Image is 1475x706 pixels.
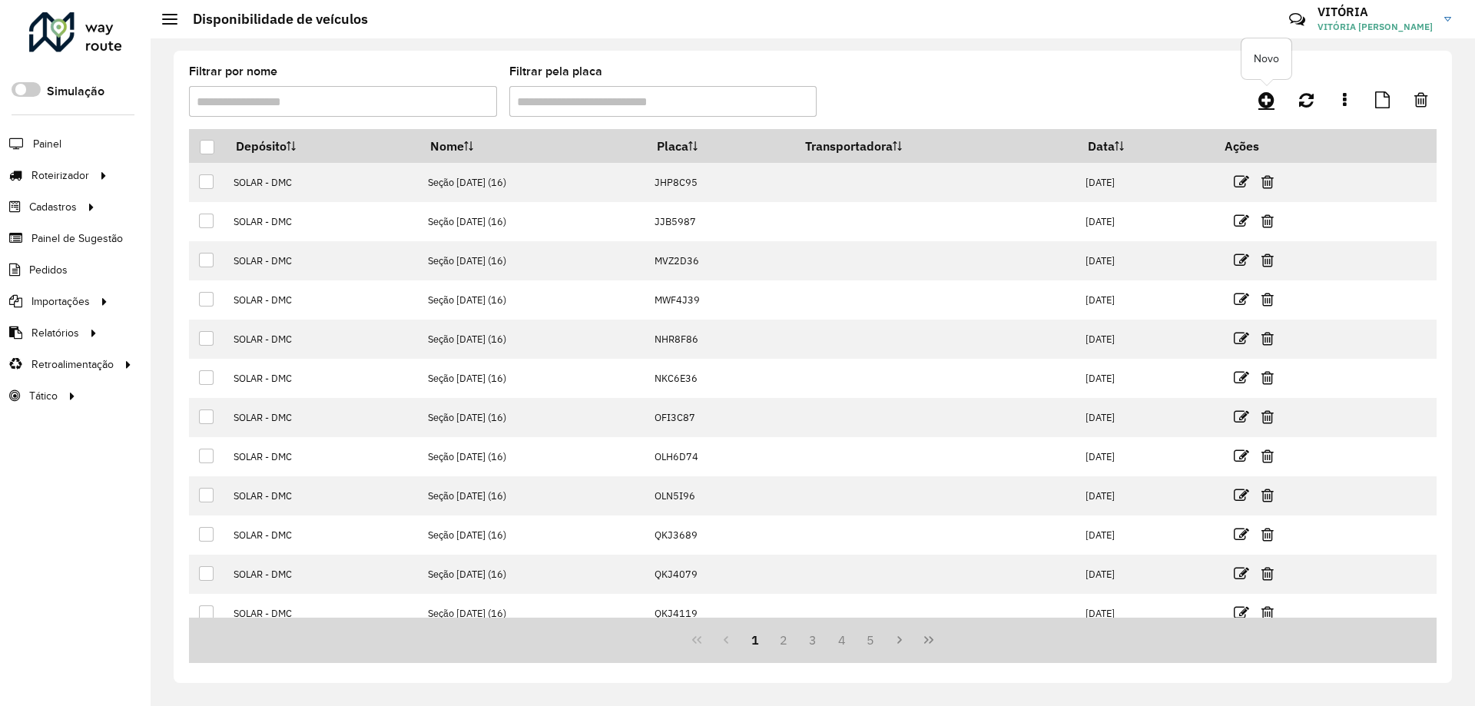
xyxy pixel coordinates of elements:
th: Placa [646,130,794,163]
td: Seção [DATE] (16) [419,476,646,515]
td: Seção [DATE] (16) [419,555,646,594]
td: QKJ3689 [646,515,794,555]
td: Seção [DATE] (16) [419,202,646,241]
td: NHR8F86 [646,320,794,359]
label: Simulação [47,82,104,101]
td: Seção [DATE] (16) [419,163,646,202]
span: Cadastros [29,199,77,215]
a: Excluir [1261,446,1274,466]
td: [DATE] [1077,437,1214,476]
td: JJB5987 [646,202,794,241]
th: Data [1077,130,1214,163]
td: [DATE] [1077,241,1214,280]
a: Excluir [1261,250,1274,270]
span: VITÓRIA [PERSON_NAME] [1318,20,1433,34]
a: Excluir [1261,210,1274,231]
a: Excluir [1261,524,1274,545]
td: MWF4J39 [646,280,794,320]
a: Editar [1234,328,1249,349]
td: MVZ2D36 [646,241,794,280]
a: Excluir [1261,328,1274,349]
td: [DATE] [1077,359,1214,398]
a: Editar [1234,250,1249,270]
td: Seção [DATE] (16) [419,437,646,476]
a: Excluir [1261,289,1274,310]
span: Tático [29,388,58,404]
td: Seção [DATE] (16) [419,359,646,398]
td: Seção [DATE] (16) [419,515,646,555]
td: OLH6D74 [646,437,794,476]
td: [DATE] [1077,515,1214,555]
td: SOLAR - DMC [225,594,419,633]
a: Editar [1234,524,1249,545]
td: SOLAR - DMC [225,515,419,555]
td: OLN5I96 [646,476,794,515]
a: Contato Rápido [1281,3,1314,36]
a: Excluir [1261,563,1274,584]
a: Editar [1234,406,1249,427]
td: [DATE] [1077,163,1214,202]
td: SOLAR - DMC [225,476,419,515]
td: SOLAR - DMC [225,241,419,280]
a: Editar [1234,367,1249,388]
a: Editar [1234,602,1249,623]
td: QKJ4079 [646,555,794,594]
a: Excluir [1261,367,1274,388]
span: Painel de Sugestão [31,230,123,247]
a: Editar [1234,171,1249,192]
td: [DATE] [1077,280,1214,320]
a: Editar [1234,446,1249,466]
th: Transportadora [794,130,1077,163]
span: Pedidos [29,262,68,278]
td: QKJ4119 [646,594,794,633]
button: Last Page [914,625,943,655]
th: Depósito [225,130,419,163]
span: Relatórios [31,325,79,341]
td: SOLAR - DMC [225,163,419,202]
a: Editar [1234,485,1249,505]
button: 3 [798,625,827,655]
span: Painel [33,136,61,152]
td: [DATE] [1077,555,1214,594]
td: SOLAR - DMC [225,320,419,359]
td: JHP8C95 [646,163,794,202]
h3: VITÓRIA [1318,5,1433,19]
th: Nome [419,130,646,163]
a: Excluir [1261,485,1274,505]
td: SOLAR - DMC [225,359,419,398]
td: Seção [DATE] (16) [419,398,646,437]
td: [DATE] [1077,320,1214,359]
label: Filtrar pela placa [509,62,602,81]
a: Editar [1234,289,1249,310]
span: Retroalimentação [31,356,114,373]
a: Editar [1234,563,1249,584]
td: Seção [DATE] (16) [419,320,646,359]
td: SOLAR - DMC [225,437,419,476]
td: SOLAR - DMC [225,555,419,594]
button: 5 [857,625,886,655]
td: SOLAR - DMC [225,280,419,320]
td: [DATE] [1077,594,1214,633]
button: 2 [769,625,798,655]
a: Excluir [1261,602,1274,623]
td: [DATE] [1077,476,1214,515]
td: NKC6E36 [646,359,794,398]
td: Seção [DATE] (16) [419,241,646,280]
td: SOLAR - DMC [225,398,419,437]
td: Seção [DATE] (16) [419,594,646,633]
div: Novo [1241,38,1291,79]
label: Filtrar por nome [189,62,277,81]
h2: Disponibilidade de veículos [177,11,368,28]
td: OFI3C87 [646,398,794,437]
a: Editar [1234,210,1249,231]
span: Roteirizador [31,167,89,184]
a: Excluir [1261,171,1274,192]
td: Seção [DATE] (16) [419,280,646,320]
td: [DATE] [1077,202,1214,241]
button: Next Page [885,625,914,655]
th: Ações [1214,130,1306,162]
button: 1 [741,625,770,655]
td: SOLAR - DMC [225,202,419,241]
button: 4 [827,625,857,655]
span: Importações [31,293,90,310]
